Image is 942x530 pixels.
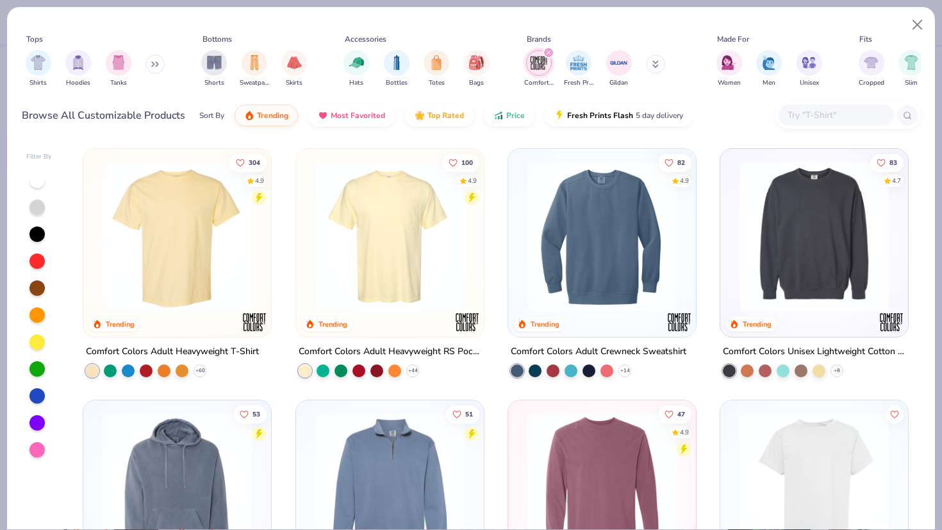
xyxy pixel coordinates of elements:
[733,162,895,311] img: 92253b97-214b-4b5a-8cde-29cfb8752a47
[26,152,52,162] div: Filter By
[106,50,131,88] button: filter button
[65,50,91,88] div: filter for Hoodies
[445,406,479,423] button: Like
[717,33,749,45] div: Made For
[240,50,269,88] button: filter button
[110,78,127,88] span: Tanks
[233,406,267,423] button: Like
[345,33,386,45] div: Accessories
[554,110,565,121] img: flash.gif
[620,367,629,375] span: + 14
[763,78,775,88] span: Men
[386,78,408,88] span: Bottles
[564,50,593,88] div: filter for Fresh Prints
[864,55,879,70] img: Cropped Image
[207,55,222,70] img: Shorts Image
[723,344,905,360] div: Comfort Colors Unisex Lightweight Cotton Crewneck Sweatshirt
[29,78,47,88] span: Shirts
[427,110,464,121] span: Top Rated
[511,344,686,360] div: Comfort Colors Adult Crewneck Sweatshirt
[349,78,363,88] span: Hats
[242,309,268,335] img: Comfort Colors logo
[331,110,385,121] span: Most Favorited
[247,55,261,70] img: Sweatpants Image
[229,153,267,171] button: Like
[424,50,449,88] div: filter for Totes
[859,50,884,88] div: filter for Cropped
[240,50,269,88] div: filter for Sweatpants
[677,159,685,166] span: 82
[405,105,474,126] button: Top Rated
[802,55,816,70] img: Unisex Image
[606,50,632,88] button: filter button
[756,50,782,88] button: filter button
[484,105,534,126] button: Price
[524,50,554,88] div: filter for Comfort Colors
[898,50,924,88] button: filter button
[524,50,554,88] button: filter button
[65,50,91,88] button: filter button
[112,55,126,70] img: Tanks Image
[424,50,449,88] button: filter button
[343,50,369,88] button: filter button
[529,53,549,73] img: Comfort Colors Image
[390,55,404,70] img: Bottles Image
[716,50,742,88] button: filter button
[879,309,904,335] img: Comfort Colors logo
[255,176,264,185] div: 4.9
[886,406,904,423] button: Like
[722,55,736,70] img: Women Image
[797,50,822,88] div: filter for Unisex
[454,309,480,335] img: Comfort Colors logo
[343,50,369,88] div: filter for Hats
[469,78,484,88] span: Bags
[465,411,472,418] span: 51
[666,309,692,335] img: Comfort Colors logo
[800,78,819,88] span: Unisex
[286,78,302,88] span: Skirts
[96,162,258,311] img: 029b8af0-80e6-406f-9fdc-fdf898547912
[467,176,476,185] div: 4.9
[318,110,328,121] img: most_fav.gif
[22,108,185,123] div: Browse All Customizable Products
[636,108,683,123] span: 5 day delivery
[26,50,51,88] button: filter button
[889,159,897,166] span: 83
[252,411,260,418] span: 53
[527,33,551,45] div: Brands
[442,153,479,171] button: Like
[26,33,43,45] div: Tops
[204,78,224,88] span: Shorts
[564,78,593,88] span: Fresh Prints
[287,55,302,70] img: Skirts Image
[756,50,782,88] div: filter for Men
[521,162,683,311] img: 1f2d2499-41e0-44f5-b794-8109adf84418
[195,367,205,375] span: + 60
[86,344,259,360] div: Comfort Colors Adult Heavyweight T-Shirt
[249,159,260,166] span: 304
[545,105,693,126] button: Fresh Prints Flash5 day delivery
[677,411,685,418] span: 47
[609,53,629,73] img: Gildan Image
[680,428,689,438] div: 4.9
[201,50,227,88] button: filter button
[26,50,51,88] div: filter for Shirts
[281,50,307,88] button: filter button
[199,110,224,121] div: Sort By
[244,110,254,121] img: trending.gif
[309,162,471,311] img: 284e3bdb-833f-4f21-a3b0-720291adcbd9
[658,406,691,423] button: Like
[834,367,840,375] span: + 8
[384,50,409,88] div: filter for Bottles
[859,33,872,45] div: Fits
[240,78,269,88] span: Sweatpants
[797,50,822,88] button: filter button
[905,78,918,88] span: Slim
[71,55,85,70] img: Hoodies Image
[408,367,417,375] span: + 44
[469,55,483,70] img: Bags Image
[609,78,628,88] span: Gildan
[201,50,227,88] div: filter for Shorts
[349,55,364,70] img: Hats Image
[859,78,884,88] span: Cropped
